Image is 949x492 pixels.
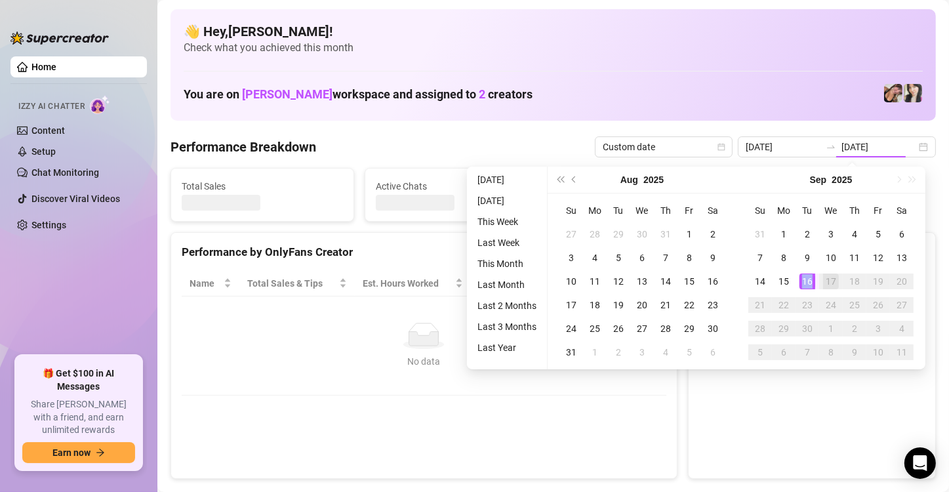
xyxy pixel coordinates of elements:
div: Open Intercom Messenger [904,447,936,479]
span: Share [PERSON_NAME] with a friend, and earn unlimited rewards [22,398,135,437]
span: 🎁 Get $100 in AI Messages [22,367,135,393]
h4: Performance Breakdown [171,138,316,156]
th: Total Sales & Tips [239,271,355,297]
img: AI Chatter [90,95,110,114]
span: calendar [717,143,725,151]
span: Messages Sent [570,179,731,194]
span: to [826,142,836,152]
span: Chat Conversion [566,276,647,291]
span: swap-right [826,142,836,152]
div: Sales by OnlyFans Creator [699,243,925,261]
a: Discover Viral Videos [31,194,120,204]
a: Settings [31,220,66,230]
div: No data [195,354,653,369]
a: Setup [31,146,56,157]
img: Christina [884,84,902,102]
span: Total Sales & Tips [247,276,336,291]
a: Chat Monitoring [31,167,99,178]
span: [PERSON_NAME] [242,87,333,101]
input: End date [841,140,916,154]
span: Custom date [603,137,725,157]
span: Active Chats [376,179,537,194]
div: Est. Hours Worked [363,276,453,291]
h1: You are on workspace and assigned to creators [184,87,533,102]
span: Sales / Hour [479,276,540,291]
div: Performance by OnlyFans Creator [182,243,666,261]
span: Check what you achieved this month [184,41,923,55]
span: arrow-right [96,448,105,457]
button: Earn nowarrow-right [22,442,135,463]
span: 2 [479,87,485,101]
span: Earn now [52,447,91,458]
th: Chat Conversion [558,271,666,297]
span: Name [190,276,221,291]
span: Total Sales [182,179,343,194]
h4: 👋 Hey, [PERSON_NAME] ! [184,22,923,41]
img: Christina [904,84,922,102]
input: Start date [746,140,820,154]
img: logo-BBDzfeDw.svg [10,31,109,45]
th: Name [182,271,239,297]
a: Home [31,62,56,72]
span: Izzy AI Chatter [18,100,85,113]
a: Content [31,125,65,136]
th: Sales / Hour [471,271,559,297]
